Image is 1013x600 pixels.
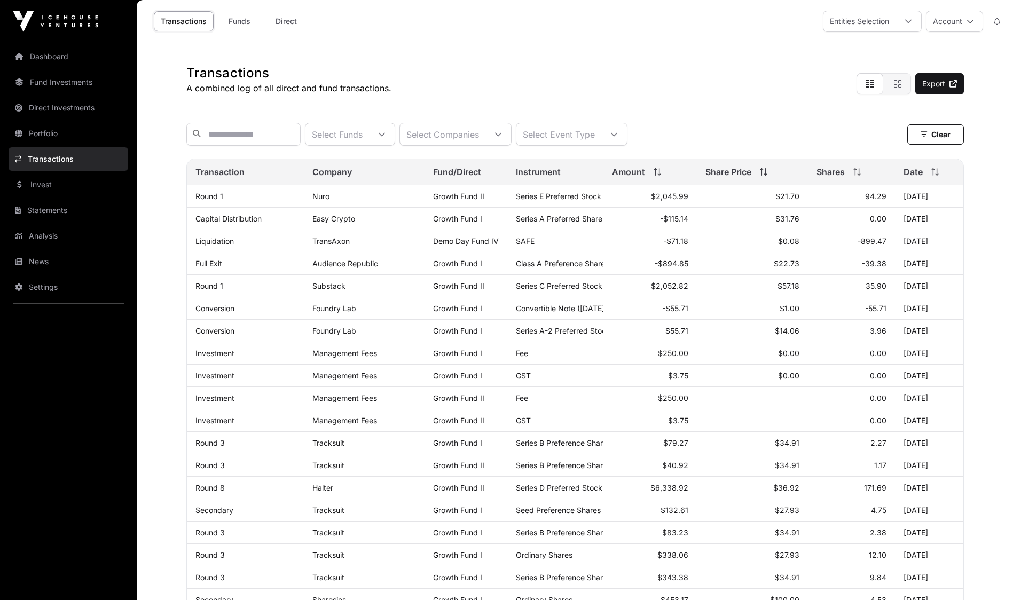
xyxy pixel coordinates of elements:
[516,483,602,492] span: Series D Preferred Stock
[312,528,344,537] a: Tracksuit
[866,281,886,290] span: 35.90
[778,349,799,358] span: $0.00
[816,165,845,178] span: Shares
[9,275,128,299] a: Settings
[907,124,964,145] button: Clear
[433,371,482,380] a: Growth Fund I
[895,252,963,275] td: [DATE]
[775,326,799,335] span: $14.06
[312,461,344,470] a: Tracksuit
[265,11,308,31] a: Direct
[823,11,896,31] div: Entities Selection
[312,371,415,380] p: Management Fees
[780,304,799,313] span: $1.00
[433,304,482,313] a: Growth Fund I
[312,214,355,223] a: Easy Crypto
[312,573,344,582] a: Tracksuit
[516,281,602,290] span: Series C Preferred Stock
[895,544,963,566] td: [DATE]
[433,281,484,290] a: Growth Fund II
[9,147,128,171] a: Transactions
[433,165,481,178] span: Fund/Direct
[778,371,799,380] span: $0.00
[774,259,799,268] span: $22.73
[865,192,886,201] span: 94.29
[603,387,697,409] td: $250.00
[870,371,886,380] span: 0.00
[312,165,352,178] span: Company
[433,192,484,201] a: Growth Fund II
[603,454,697,477] td: $40.92
[895,365,963,387] td: [DATE]
[195,192,223,201] a: Round 1
[904,165,923,178] span: Date
[516,438,611,447] span: Series B Preference Shares
[775,550,799,559] span: $27.93
[433,326,482,335] a: Growth Fund I
[862,259,886,268] span: -39.38
[433,550,482,559] a: Growth Fund I
[926,11,983,32] button: Account
[895,230,963,252] td: [DATE]
[433,259,482,268] a: Growth Fund I
[603,252,697,275] td: -$894.85
[895,409,963,432] td: [DATE]
[870,349,886,358] span: 0.00
[9,122,128,145] a: Portfolio
[433,506,482,515] a: Growth Fund I
[312,236,350,246] a: TransAxon
[775,461,799,470] span: $34.91
[858,236,886,246] span: -899.47
[516,165,561,178] span: Instrument
[195,281,223,290] a: Round 1
[433,416,484,425] a: Growth Fund II
[312,281,345,290] a: Substack
[775,214,799,223] span: $31.76
[603,208,697,230] td: -$115.14
[195,550,225,559] a: Round 3
[603,566,697,589] td: $343.38
[9,70,128,94] a: Fund Investments
[218,11,261,31] a: Funds
[195,438,225,447] a: Round 3
[603,409,697,432] td: $3.75
[433,214,482,223] a: Growth Fund I
[13,11,98,32] img: Icehouse Ventures Logo
[433,393,484,402] a: Growth Fund II
[195,259,222,268] a: Full Exit
[895,275,963,297] td: [DATE]
[433,438,482,447] a: Growth Fund I
[516,259,609,268] span: Class A Preference Shares
[195,304,234,313] a: Conversion
[516,371,531,380] span: GST
[9,45,128,68] a: Dashboard
[312,192,329,201] a: Nuro
[516,550,572,559] span: Ordinary Shares
[433,528,482,537] a: Growth Fund I
[195,483,225,492] a: Round 8
[603,365,697,387] td: $3.75
[895,454,963,477] td: [DATE]
[895,342,963,365] td: [DATE]
[312,438,344,447] a: Tracksuit
[195,165,245,178] span: Transaction
[612,165,645,178] span: Amount
[516,326,610,335] span: Series A-2 Preferred Stock
[775,506,799,515] span: $27.93
[775,438,799,447] span: $34.91
[516,416,531,425] span: GST
[312,393,415,402] p: Management Fees
[603,544,697,566] td: $338.06
[9,96,128,120] a: Direct Investments
[195,393,234,402] a: Investment
[895,499,963,522] td: [DATE]
[778,236,799,246] span: $0.08
[895,477,963,499] td: [DATE]
[778,281,799,290] span: $57.18
[312,326,356,335] a: Foundry Lab
[775,573,799,582] span: $34.91
[895,432,963,454] td: [DATE]
[186,82,391,94] p: A combined log of all direct and fund transactions.
[603,477,697,499] td: $6,338.92
[869,550,886,559] span: 12.10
